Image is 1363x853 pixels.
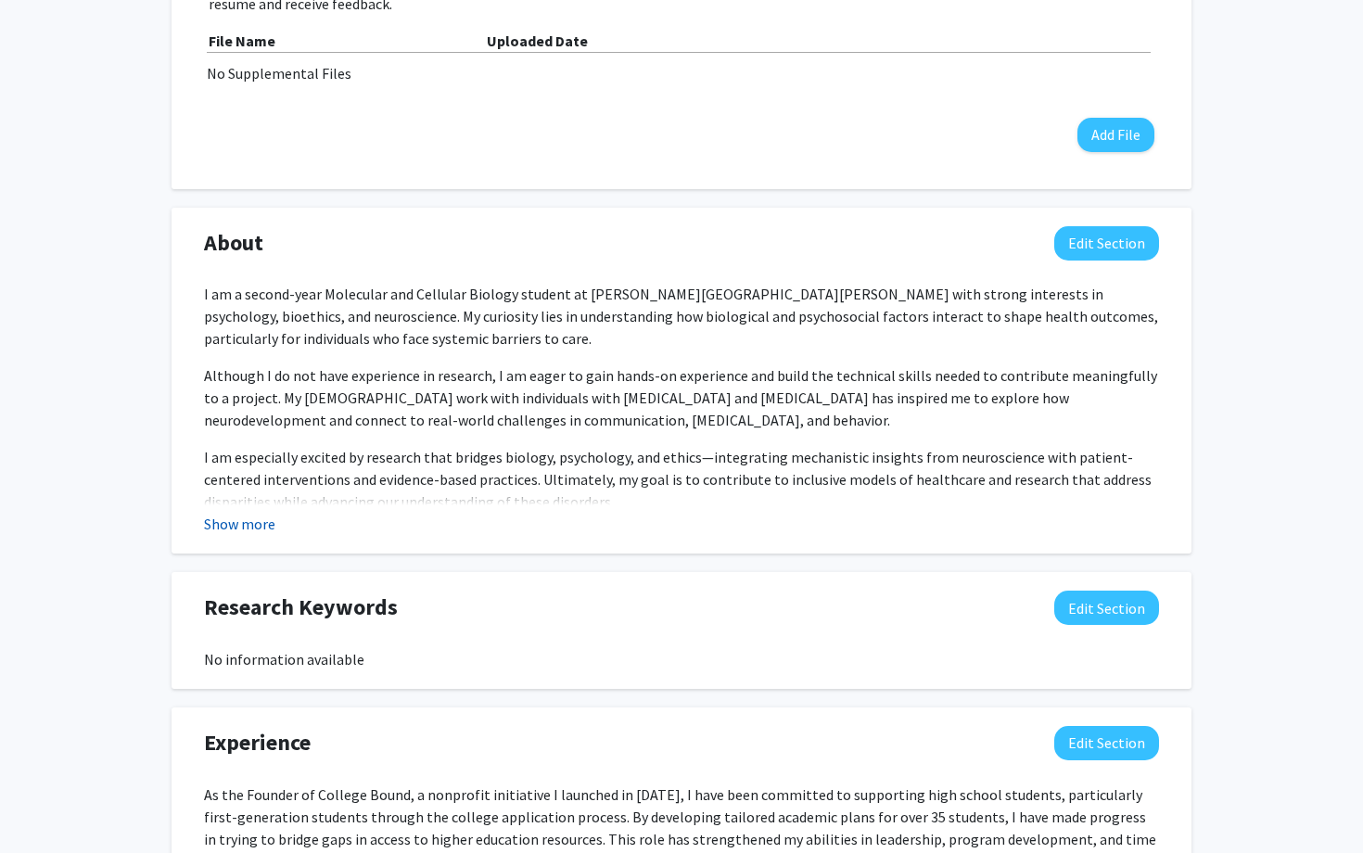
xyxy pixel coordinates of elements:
[487,32,588,50] b: Uploaded Date
[204,726,311,759] span: Experience
[1077,118,1154,152] button: Add File
[204,226,263,260] span: About
[204,513,275,535] button: Show more
[207,62,1156,84] div: No Supplemental Files
[1054,726,1159,760] button: Edit Experience
[204,648,1159,670] div: No information available
[14,770,79,839] iframe: Chat
[1054,226,1159,261] button: Edit About
[209,32,275,50] b: File Name
[204,446,1159,513] p: I am especially excited by research that bridges biology, psychology, and ethics—integrating mech...
[1054,591,1159,625] button: Edit Research Keywords
[204,364,1159,431] p: Although I do not have experience in research, I am eager to gain hands-on experience and build t...
[204,283,1159,350] p: I am a second-year Molecular and Cellular Biology student at [PERSON_NAME][GEOGRAPHIC_DATA][PERSO...
[204,591,398,624] span: Research Keywords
